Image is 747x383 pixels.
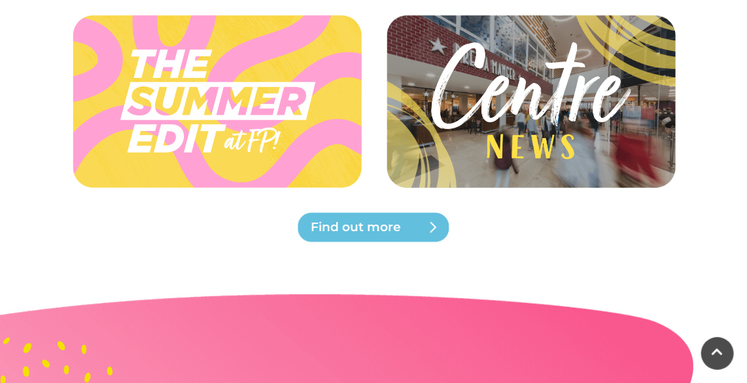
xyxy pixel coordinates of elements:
img: Latest news [69,13,364,191]
img: Latest news [383,35,678,167]
img: Latest news [69,35,364,167]
span: Find out more [311,218,468,236]
a: Find out more [295,211,452,243]
img: Latest news [383,13,678,191]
